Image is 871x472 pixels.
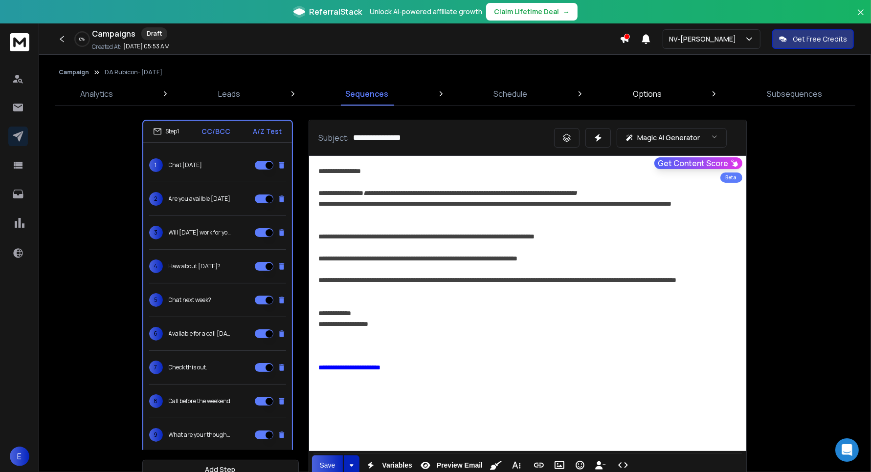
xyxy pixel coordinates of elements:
[105,68,162,76] p: DA Rubicon- [DATE]
[169,161,202,169] p: Chat [DATE]
[80,88,113,100] p: Analytics
[218,88,240,100] p: Leads
[835,438,859,462] div: Open Intercom Messenger
[761,82,828,106] a: Subsequences
[854,6,867,29] button: Close banner
[153,127,179,136] div: Step 1
[793,34,847,44] p: Get Free Credits
[617,128,727,148] button: Magic AI Generator
[339,82,394,106] a: Sequences
[345,88,388,100] p: Sequences
[169,262,221,270] p: Haw about [DATE]?
[202,127,231,136] p: CC/BCC
[720,172,742,183] div: Beta
[169,397,231,405] p: Call before the weekend
[309,6,362,18] span: ReferralStack
[563,7,570,17] span: →
[10,447,29,466] button: E
[80,36,85,42] p: 0 %
[59,68,89,76] button: Campaign
[669,34,740,44] p: NV-[PERSON_NAME]
[149,259,163,273] span: 4
[74,82,119,106] a: Analytics
[488,82,534,106] a: Schedule
[370,7,482,17] p: Unlock AI-powered affiliate growth
[149,192,163,206] span: 2
[486,3,578,21] button: Claim Lifetime Deal→
[772,29,854,49] button: Get Free Credits
[149,361,163,374] span: 7
[169,296,212,304] p: Chat next week?
[767,88,822,100] p: Subsequences
[169,330,231,338] p: Available for a call [DATE]?
[494,88,528,100] p: Schedule
[253,127,282,136] p: A/Z Test
[149,394,163,408] span: 8
[627,82,668,106] a: Options
[123,43,170,50] p: [DATE] 05:53 AM
[435,461,485,470] span: Preview Email
[149,158,163,172] span: 1
[92,28,135,40] h1: Campaigns
[380,461,414,470] span: Variables
[149,226,163,239] span: 3
[149,428,163,442] span: 9
[149,293,163,307] span: 5
[149,327,163,341] span: 6
[92,43,121,51] p: Created At:
[169,364,208,371] p: Check this out.
[638,133,700,143] p: Magic AI Generator
[212,82,246,106] a: Leads
[169,431,231,439] p: What are your thoughts on this one?
[141,27,167,40] div: Draft
[169,229,231,236] p: Will [DATE] work for you?
[633,88,662,100] p: Options
[654,157,742,169] button: Get Content Score
[319,132,350,144] p: Subject:
[169,195,231,203] p: Are you availble [DATE]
